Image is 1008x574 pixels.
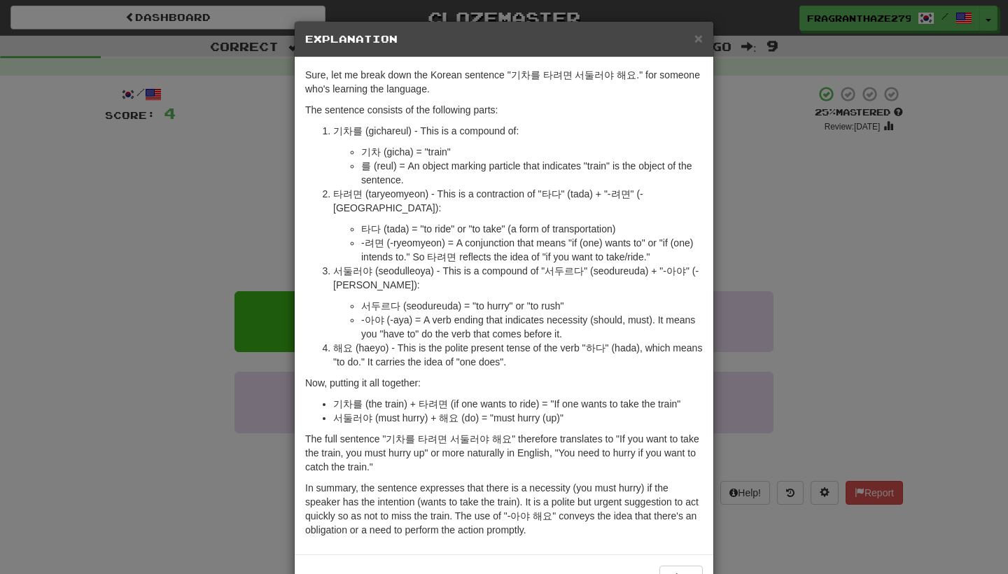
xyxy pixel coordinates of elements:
li: 기차 (gicha) = "train" [361,145,703,159]
li: 서둘러야 (must hurry) + 해요 (do) = "must hurry (up)" [333,411,703,425]
p: 서둘러야 (seodulleoya) - This is a compound of "서두르다" (seodureuda) + "-아야" (-[PERSON_NAME]): [333,264,703,292]
p: 해요 (haeyo) - This is the polite present tense of the verb "하다" (hada), which means "to do." It ca... [333,341,703,369]
li: 기차를 (the train) + 타려면 (if one wants to ride) = "If one wants to take the train" [333,397,703,411]
p: In summary, the sentence expresses that there is a necessity (you must hurry) if the speaker has ... [305,481,703,537]
p: Sure, let me break down the Korean sentence "기차를 타려면 서둘러야 해요." for someone who's learning the lan... [305,68,703,96]
h5: Explanation [305,32,703,46]
p: The full sentence "기차를 타려면 서둘러야 해요" therefore translates to "If you want to take the train, you m... [305,432,703,474]
li: -아야 (-aya) = A verb ending that indicates necessity (should, must). It means you "have to" do the... [361,313,703,341]
span: × [694,30,703,46]
p: Now, putting it all together: [305,376,703,390]
button: Close [694,31,703,45]
li: 서두르다 (seodureuda) = "to hurry" or "to rush" [361,299,703,313]
p: 기차를 (gichareul) - This is a compound of: [333,124,703,138]
p: The sentence consists of the following parts: [305,103,703,117]
li: -려면 (-ryeomyeon) = A conjunction that means "if (one) wants to" or "if (one) intends to." So 타려면 ... [361,236,703,264]
li: 를 (reul) = An object marking particle that indicates "train" is the object of the sentence. [361,159,703,187]
p: 타려면 (taryeomyeon) - This is a contraction of "타다" (tada) + "-려면" (-[GEOGRAPHIC_DATA]): [333,187,703,215]
li: 타다 (tada) = "to ride" or "to take" (a form of transportation) [361,222,703,236]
